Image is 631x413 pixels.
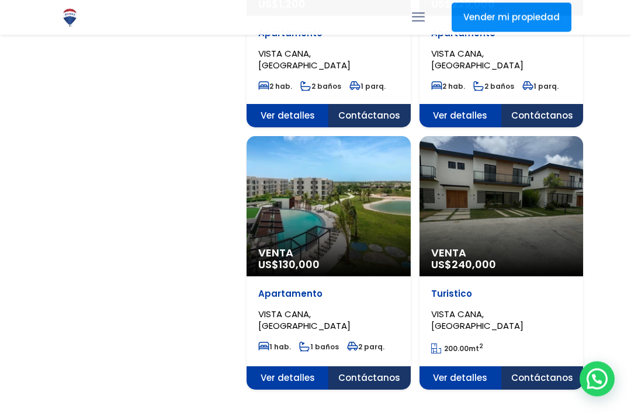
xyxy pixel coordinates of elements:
span: 1 baños [299,342,339,352]
sup: 2 [479,342,483,351]
span: Venta [431,248,572,259]
span: 1 parq. [349,82,386,92]
span: 2 hab. [258,82,292,92]
span: VISTA CANA, [GEOGRAPHIC_DATA] [431,308,523,332]
span: VISTA CANA, [GEOGRAPHIC_DATA] [258,308,351,332]
a: Vender mi propiedad [452,3,571,32]
span: mt [431,344,483,354]
span: Ver detalles [247,367,328,390]
span: Contáctanos [501,105,583,128]
span: 1 parq. [522,82,559,92]
img: Logo de REMAX [60,8,80,28]
span: US$ [258,258,320,272]
span: 200.00 [444,344,469,354]
p: Apartamento [258,289,399,300]
span: VISTA CANA, [GEOGRAPHIC_DATA] [258,48,351,72]
span: 240,000 [452,258,496,272]
span: Contáctanos [328,367,410,390]
span: 2 hab. [431,82,465,92]
span: 130,000 [279,258,320,272]
span: Ver detalles [247,105,328,128]
span: 1 hab. [258,342,291,352]
span: Ver detalles [419,105,501,128]
a: mobile menu [408,8,428,27]
span: 2 baños [300,82,341,92]
span: Venta [258,248,399,259]
p: Turistico [431,289,572,300]
span: Contáctanos [501,367,583,390]
span: Ver detalles [419,367,501,390]
span: Contáctanos [328,105,410,128]
span: 2 baños [473,82,514,92]
a: Venta US$130,000 Apartamento VISTA CANA, [GEOGRAPHIC_DATA] 1 hab. 1 baños 2 parq. Ver detalles Co... [247,137,411,390]
span: US$ [431,258,496,272]
span: 2 parq. [347,342,384,352]
a: Venta US$240,000 Turistico VISTA CANA, [GEOGRAPHIC_DATA] 200.00mt2 Ver detalles Contáctanos [419,137,584,390]
span: VISTA CANA, [GEOGRAPHIC_DATA] [431,48,523,72]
